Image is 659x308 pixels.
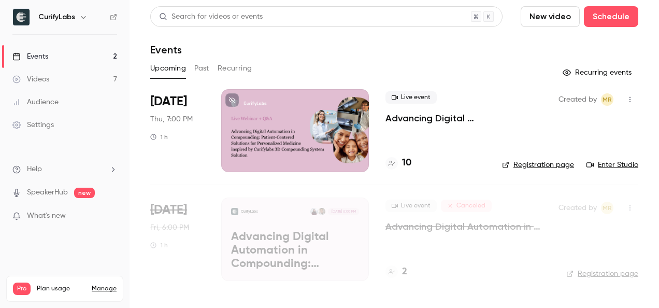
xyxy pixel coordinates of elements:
h4: 2 [402,265,407,279]
div: Search for videos or events [159,11,263,22]
div: Videos [12,74,49,85]
button: Recurring events [558,64,638,81]
div: Sep 18 Thu, 7:00 PM (Europe/Helsinki) [150,89,205,172]
button: Upcoming [150,60,186,77]
div: 1 h [150,133,168,141]
a: Advancing Digital Automation in Compounding: Patient-Centered Solutions for Personalized Medicine... [385,220,542,233]
img: CurifyLabs [13,9,30,25]
button: New video [521,6,580,27]
a: 2 [385,265,407,279]
img: Niklas Sandler [318,208,325,215]
a: Enter Studio [586,160,638,170]
div: Audience [12,97,59,107]
span: new [74,188,95,198]
a: Advancing Digital Automation in Compounding: Patient-Centered Solutions for Personalized Medicine... [385,112,485,124]
span: [DATE] [150,93,187,110]
span: Created by [558,93,597,106]
div: Sep 19 Fri, 6:00 PM (Europe/Helsinki) [150,198,205,281]
p: Advancing Digital Automation in Compounding: Patient-Centered Solutions for Personalized Medicine... [231,231,359,271]
span: Marion Roussel [601,202,613,214]
a: Advancing Digital Automation in Compounding: Patient-Centered Solutions for Personalized Medicine... [221,198,369,281]
iframe: Noticeable Trigger [105,212,117,221]
span: Live event [385,91,437,104]
span: MR [603,202,612,214]
button: Recurring [218,60,252,77]
span: Marion Roussel [601,93,613,106]
span: Thu, 7:00 PM [150,114,193,124]
span: [DATE] 6:00 PM [328,208,359,215]
h1: Events [150,44,182,56]
div: Settings [12,120,54,130]
span: Created by [558,202,597,214]
h4: 10 [402,156,411,170]
a: Registration page [566,269,638,279]
a: SpeakerHub [27,187,68,198]
img: Ludmila Hrižanovska [310,208,318,215]
span: What's new [27,211,66,221]
span: Help [27,164,42,175]
span: MR [603,93,612,106]
span: Fri, 6:00 PM [150,222,189,233]
a: Manage [92,285,117,293]
div: Events [12,51,48,62]
span: Live event [385,200,437,212]
a: Registration page [502,160,574,170]
span: Pro [13,283,31,295]
img: Advancing Digital Automation in Compounding: Patient-Centered Solutions for Personalized Medicine... [231,208,238,215]
li: help-dropdown-opener [12,164,117,175]
button: Schedule [584,6,638,27]
a: 10 [385,156,411,170]
div: 1 h [150,241,168,249]
span: Plan usage [37,285,85,293]
span: Canceled [441,200,492,212]
span: [DATE] [150,202,187,218]
button: Past [194,60,209,77]
h6: CurifyLabs [38,12,75,22]
p: CurifyLabs [241,209,258,214]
